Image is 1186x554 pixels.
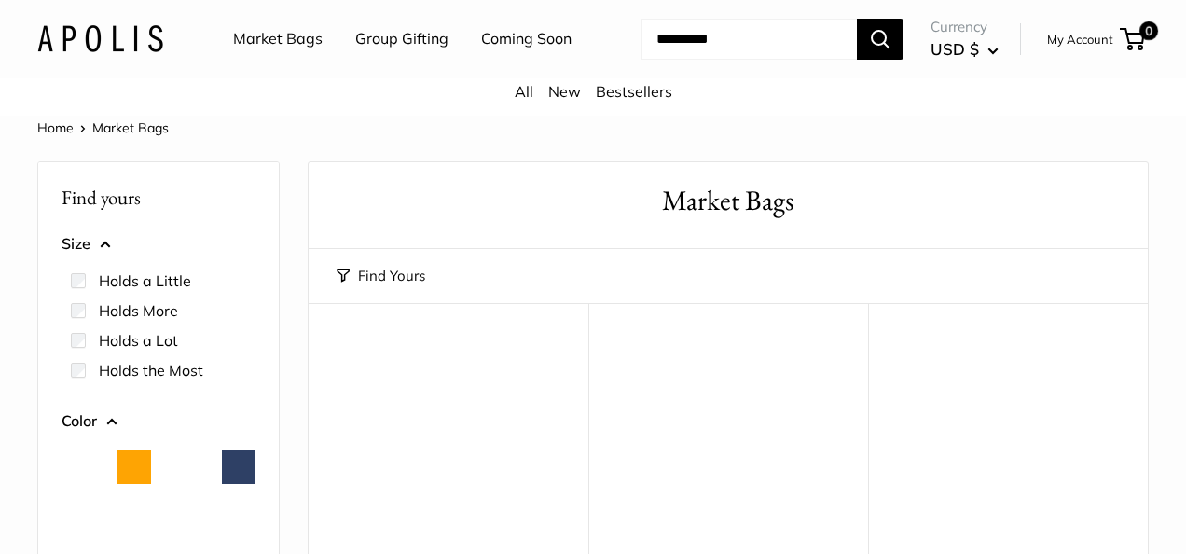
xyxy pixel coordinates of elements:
[117,499,151,533] button: Cool Gray
[857,19,903,60] button: Search
[37,116,169,140] nav: Breadcrumb
[548,82,581,101] a: New
[170,450,203,484] button: Black
[931,14,999,40] span: Currency
[1047,28,1113,50] a: My Account
[117,450,151,484] button: Orange
[99,359,203,381] label: Holds the Most
[515,82,533,101] a: All
[337,181,1120,221] h1: Market Bags
[99,270,191,292] label: Holds a Little
[99,329,178,352] label: Holds a Lot
[641,19,857,60] input: Search...
[1122,28,1145,50] a: 0
[596,82,672,101] a: Bestsellers
[65,499,99,533] button: Blush
[37,25,163,52] img: Apolis
[170,499,203,533] button: Field Green
[62,408,255,436] button: Color
[37,119,74,136] a: Home
[222,450,255,484] button: Navy
[233,25,323,53] a: Market Bags
[931,39,979,59] span: USD $
[481,25,572,53] a: Coming Soon
[62,179,255,215] p: Find yours
[62,230,255,258] button: Size
[92,119,169,136] span: Market Bags
[337,263,425,289] button: Find Yours
[65,450,99,484] button: Natural
[99,299,178,322] label: Holds More
[355,25,448,53] a: Group Gifting
[931,35,999,64] button: USD $
[1139,21,1158,40] span: 0
[222,499,255,533] button: blackstripe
